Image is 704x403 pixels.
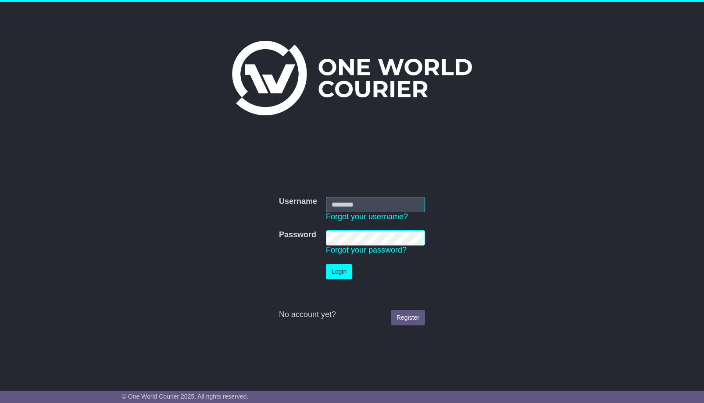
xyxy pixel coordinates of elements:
[279,230,316,240] label: Password
[326,264,352,279] button: Login
[326,212,408,221] a: Forgot your username?
[122,393,249,400] span: © One World Courier 2025. All rights reserved.
[279,310,425,320] div: No account yet?
[232,41,472,115] img: One World
[326,246,407,254] a: Forgot your password?
[391,310,425,325] a: Register
[279,197,317,207] label: Username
